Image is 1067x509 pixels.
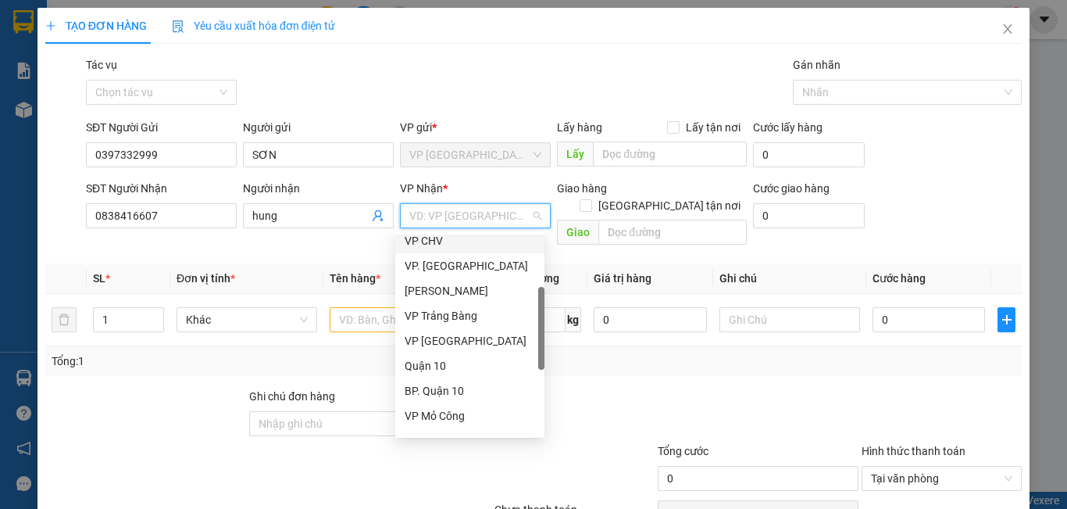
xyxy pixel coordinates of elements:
[405,357,535,375] div: Quận 10
[5,9,75,78] img: logo
[598,220,747,245] input: Dọc đường
[243,119,394,136] div: Người gửi
[566,307,581,332] span: kg
[42,84,191,97] span: -----------------------------------------
[177,272,235,285] span: Đơn vị tính
[123,9,214,22] strong: ĐỒNG PHƯỚC
[409,143,541,167] span: VP Phước Đông
[557,220,598,245] span: Giao
[405,282,535,299] div: [PERSON_NAME]
[998,314,1015,326] span: plus
[86,59,117,71] label: Tác vụ
[405,407,535,425] div: VP Mỏ Công
[658,445,708,457] span: Tổng cước
[123,70,191,79] span: Hotline: 19001152
[593,142,747,167] input: Dọc đường
[34,113,95,123] span: 14:29:56 [DATE]
[395,228,544,253] div: VP CHV
[93,272,105,285] span: SL
[400,182,443,195] span: VP Nhận
[86,180,237,197] div: SĐT Người Nhận
[405,232,535,249] div: VP CHV
[557,121,602,134] span: Lấy hàng
[186,308,308,332] span: Khác
[713,263,866,294] th: Ghi chú
[405,257,535,274] div: VP. [GEOGRAPHIC_DATA]
[172,20,184,33] img: icon
[395,303,544,328] div: VP Trảng Bàng
[405,432,535,450] div: Long Vĩnh
[395,403,544,428] div: VP Mỏ Công
[592,197,747,214] span: [GEOGRAPHIC_DATA] tận nơi
[753,142,865,167] input: Cước lấy hàng
[330,272,380,285] span: Tên hàng
[753,203,865,228] input: Cước giao hàng
[78,99,164,111] span: VPPD1310250008
[5,101,164,110] span: [PERSON_NAME]:
[45,20,56,31] span: plus
[594,307,706,332] input: 0
[45,20,147,32] span: TẠO ĐƠN HÀNG
[86,119,237,136] div: SĐT Người Gửi
[719,307,860,332] input: Ghi Chú
[395,353,544,378] div: Quận 10
[395,253,544,278] div: VP. Đồng Phước
[330,307,470,332] input: VD: Bàn, Ghế
[871,467,1012,490] span: Tại văn phòng
[1001,23,1014,35] span: close
[5,113,95,123] span: In ngày:
[405,332,535,349] div: VP [GEOGRAPHIC_DATA]
[557,182,607,195] span: Giao hàng
[753,182,830,195] label: Cước giao hàng
[753,121,823,134] label: Cước lấy hàng
[680,119,747,136] span: Lấy tận nơi
[873,272,926,285] span: Cước hàng
[243,180,394,197] div: Người nhận
[249,411,450,436] input: Ghi chú đơn hàng
[400,119,551,136] div: VP gửi
[986,8,1030,52] button: Close
[52,353,413,370] div: Tổng: 1
[793,59,840,71] label: Gán nhãn
[997,307,1015,332] button: plus
[594,272,651,285] span: Giá trị hàng
[395,328,544,353] div: VP Giang Tân
[52,307,77,332] button: delete
[123,25,210,45] span: Bến xe [GEOGRAPHIC_DATA]
[395,378,544,403] div: BP. Quận 10
[405,307,535,324] div: VP Trảng Bàng
[372,210,384,222] span: user-add
[395,428,544,453] div: Long Vĩnh
[395,278,544,303] div: Hòa Thành
[862,445,965,457] label: Hình thức thanh toán
[557,142,593,167] span: Lấy
[405,382,535,400] div: BP. Quận 10
[123,47,215,66] span: 01 Võ Văn Truyện, KP.1, Phường 2
[249,390,335,403] label: Ghi chú đơn hàng
[172,20,335,32] span: Yêu cầu xuất hóa đơn điện tử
